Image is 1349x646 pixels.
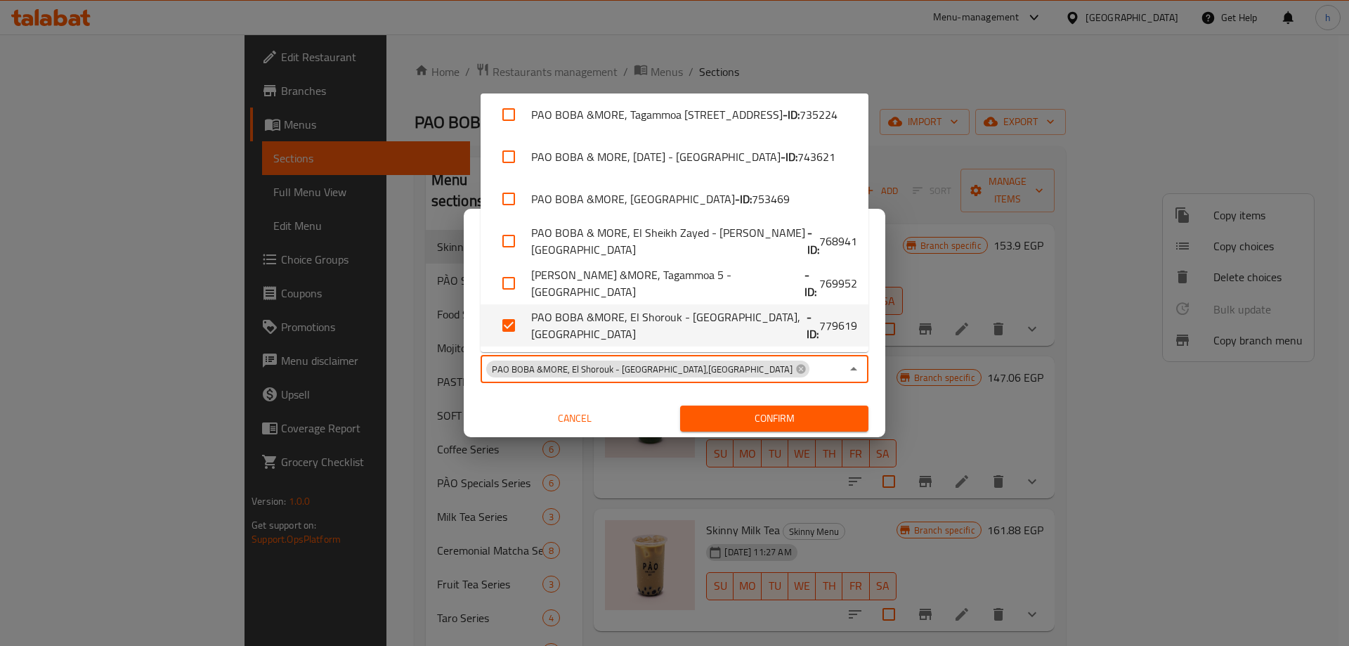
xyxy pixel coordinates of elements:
span: 768941 [819,233,857,250]
span: 769952 [819,275,857,292]
b: - ID: [807,309,819,342]
li: PAO BOBA & MORE, [DATE] - [GEOGRAPHIC_DATA] [481,136,868,178]
b: - ID: [783,106,800,123]
b: - ID: [735,190,752,207]
li: PAO BOBA &MORE, [GEOGRAPHIC_DATA] [481,178,868,220]
b: - ID: [807,224,819,258]
li: [PERSON_NAME] &MORE, Tagammoa 5 - [GEOGRAPHIC_DATA] [481,262,868,304]
span: Cancel [486,410,663,427]
b: - ID: [781,148,797,165]
li: PAO BOBA & MORE, El Sheikh Zayed - [PERSON_NAME][GEOGRAPHIC_DATA] [481,220,868,262]
span: 743621 [797,148,835,165]
div: PAO BOBA &MORE, El Shorouk - [GEOGRAPHIC_DATA],[GEOGRAPHIC_DATA] [486,361,809,377]
span: PAO BOBA &MORE, El Shorouk - [GEOGRAPHIC_DATA],[GEOGRAPHIC_DATA] [486,363,798,376]
button: Cancel [481,406,669,432]
button: Confirm [680,406,868,432]
span: Confirm [691,410,857,427]
b: - ID: [804,266,819,300]
li: PAO BOBA &MORE, Tagammoa [STREET_ADDRESS] [481,93,868,136]
span: 753469 [752,190,790,207]
span: 779619 [819,317,857,334]
button: Close [844,359,864,379]
span: 735224 [800,106,838,123]
li: PAO BOBA &MORE, El Shorouk - [GEOGRAPHIC_DATA],[GEOGRAPHIC_DATA] [481,304,868,347]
